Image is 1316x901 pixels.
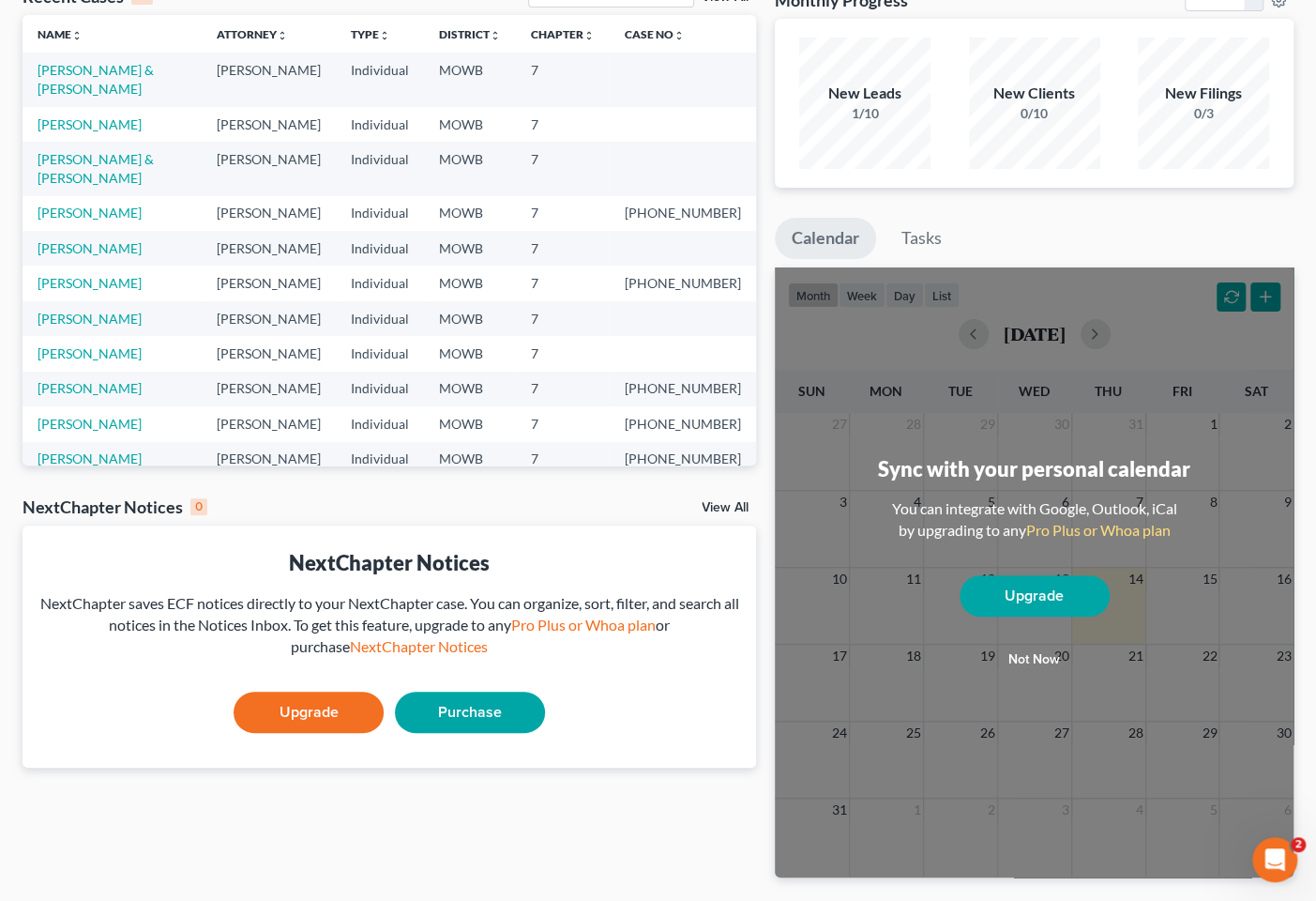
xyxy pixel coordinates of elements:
i: unfold_more [673,30,685,41]
a: [PERSON_NAME] [38,205,142,221]
div: You can integrate with Google, Outlook, iCal by upgrading to any [885,498,1185,542]
i: unfold_more [71,30,83,41]
a: [PERSON_NAME] [38,416,142,432]
td: [PERSON_NAME] [202,266,336,300]
td: 7 [516,406,610,441]
td: 7 [516,442,610,477]
td: MOWB [424,406,516,441]
i: unfold_more [379,30,390,41]
td: [PHONE_NUMBER] [610,442,756,477]
td: Individual [336,266,424,300]
td: [PERSON_NAME] [202,442,336,477]
td: [PERSON_NAME] [202,53,336,106]
td: Individual [336,142,424,195]
a: Upgrade [960,575,1110,617]
a: Chapterunfold_more [531,27,595,41]
td: MOWB [424,142,516,195]
td: Individual [336,53,424,106]
i: unfold_more [583,30,595,41]
td: Individual [336,231,424,266]
a: Nameunfold_more [38,27,83,41]
div: 0/10 [969,104,1100,123]
div: 0 [190,498,207,515]
td: 7 [516,142,610,195]
a: View All [702,501,749,514]
td: [PHONE_NUMBER] [610,406,756,441]
iframe: Intercom live chat [1252,837,1297,882]
td: [PHONE_NUMBER] [610,266,756,300]
span: 2 [1291,837,1306,852]
a: [PERSON_NAME] [38,116,142,132]
td: 7 [516,53,610,106]
td: MOWB [424,336,516,371]
a: Pro Plus or Whoa plan [1026,521,1171,539]
td: Individual [336,107,424,142]
i: unfold_more [490,30,501,41]
a: [PERSON_NAME] [38,275,142,291]
td: MOWB [424,301,516,336]
td: [PERSON_NAME] [202,301,336,336]
a: NextChapter Notices [350,637,488,655]
button: Not now [960,641,1110,679]
a: Attorneyunfold_more [217,27,288,41]
a: [PERSON_NAME] [38,240,142,256]
td: MOWB [424,231,516,266]
td: 7 [516,266,610,300]
a: Typeunfold_more [351,27,390,41]
td: MOWB [424,442,516,477]
td: Individual [336,301,424,336]
div: 0/3 [1138,104,1269,123]
td: [PERSON_NAME] [202,196,336,231]
td: MOWB [424,266,516,300]
td: 7 [516,107,610,142]
a: Districtunfold_more [439,27,501,41]
td: Individual [336,442,424,477]
a: Calendar [775,218,876,259]
td: MOWB [424,196,516,231]
div: New Leads [799,83,930,104]
td: Individual [336,372,424,406]
a: [PERSON_NAME] [38,450,142,466]
i: unfold_more [277,30,288,41]
a: [PERSON_NAME] & [PERSON_NAME] [38,151,154,186]
td: MOWB [424,372,516,406]
td: MOWB [424,53,516,106]
td: 7 [516,231,610,266]
div: New Clients [969,83,1100,104]
a: Upgrade [234,692,384,733]
td: [PHONE_NUMBER] [610,372,756,406]
a: [PERSON_NAME] [38,345,142,361]
td: Individual [336,196,424,231]
td: [PERSON_NAME] [202,107,336,142]
td: Individual [336,406,424,441]
div: Sync with your personal calendar [878,454,1190,483]
td: [PERSON_NAME] [202,231,336,266]
div: 1/10 [799,104,930,123]
a: Pro Plus or Whoa plan [511,616,656,634]
td: 7 [516,372,610,406]
td: 7 [516,196,610,231]
div: NextChapter Notices [38,548,741,577]
td: [PHONE_NUMBER] [610,196,756,231]
a: Case Nounfold_more [625,27,685,41]
div: NextChapter saves ECF notices directly to your NextChapter case. You can organize, sort, filter, ... [38,593,741,658]
td: Individual [336,336,424,371]
a: Tasks [885,218,959,259]
div: New Filings [1138,83,1269,104]
div: NextChapter Notices [23,496,207,518]
a: [PERSON_NAME] & [PERSON_NAME] [38,62,154,97]
td: 7 [516,301,610,336]
td: [PERSON_NAME] [202,406,336,441]
td: MOWB [424,107,516,142]
td: [PERSON_NAME] [202,336,336,371]
td: [PERSON_NAME] [202,372,336,406]
td: [PERSON_NAME] [202,142,336,195]
td: 7 [516,336,610,371]
a: [PERSON_NAME] [38,380,142,396]
a: [PERSON_NAME] [38,311,142,327]
a: Purchase [395,692,545,733]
